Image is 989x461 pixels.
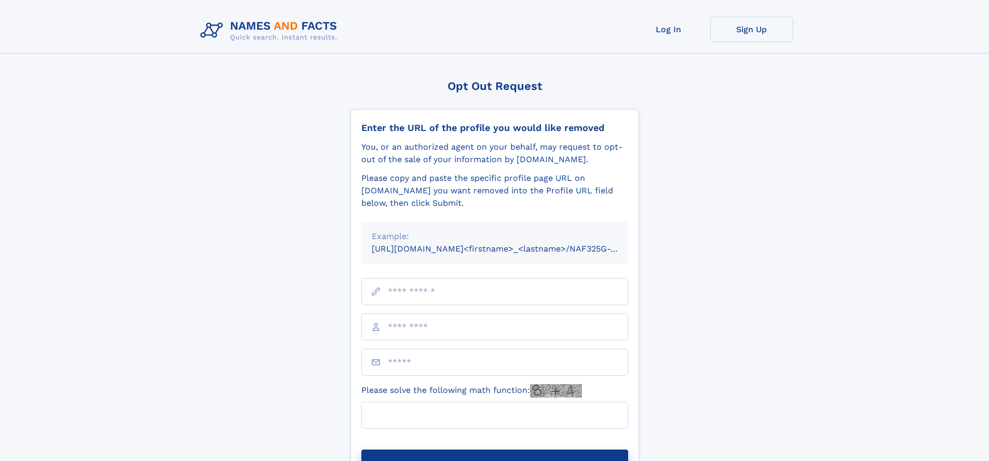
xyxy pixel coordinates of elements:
[372,244,648,254] small: [URL][DOMAIN_NAME]<firstname>_<lastname>/NAF325G-xxxxxxxx
[361,141,628,166] div: You, or an authorized agent on your behalf, may request to opt-out of the sale of your informatio...
[627,17,710,42] a: Log In
[361,172,628,209] div: Please copy and paste the specific profile page URL on [DOMAIN_NAME] you want removed into the Pr...
[710,17,793,42] a: Sign Up
[372,230,618,243] div: Example:
[361,384,582,398] label: Please solve the following math function:
[196,17,346,45] img: Logo Names and Facts
[361,122,628,134] div: Enter the URL of the profile you would like removed
[350,80,639,93] div: Opt Out Request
